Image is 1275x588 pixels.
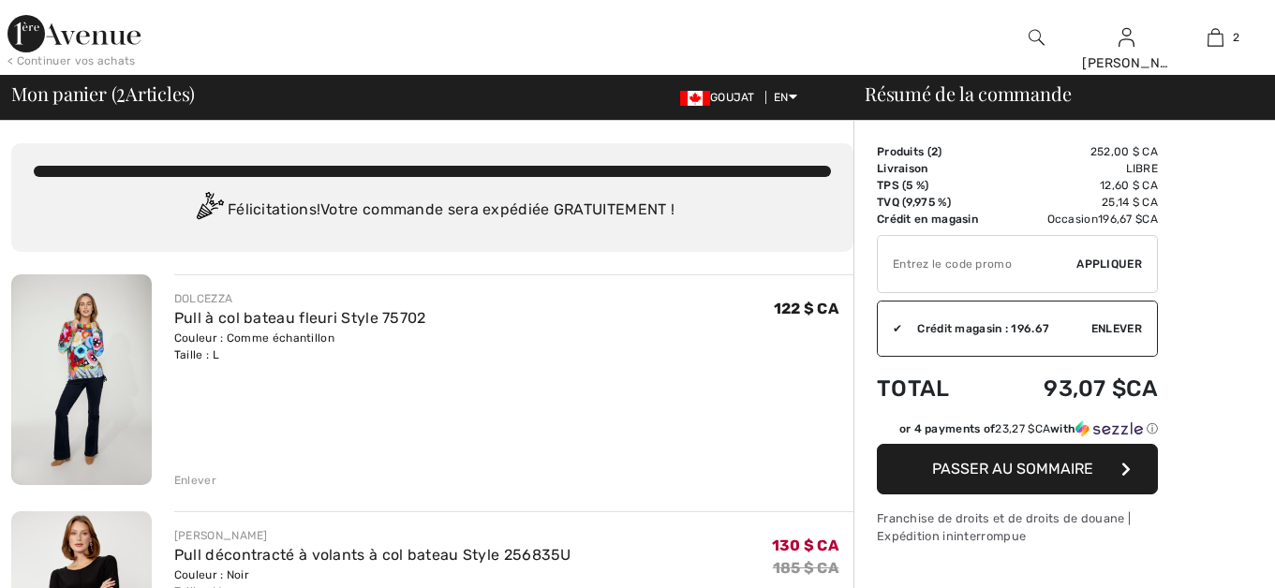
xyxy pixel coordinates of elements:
[1009,177,1158,194] td: 12,60 $ CA
[877,420,1158,444] div: or 4 payments of23,27 $CAwithSezzle Click to learn more about Sezzle
[174,309,426,327] a: Pull à col bateau fleuri Style 75702
[7,15,141,52] img: 1ère Avenue
[899,422,1076,435] font: or 4 payments of with
[774,300,838,317] span: 122 $ CA
[877,177,1009,194] td: TPS (5 %)
[11,274,152,485] img: Pull à col bateau fleuri Style 75702
[1082,53,1169,73] div: [PERSON_NAME]
[1233,29,1239,46] span: 2
[1091,320,1142,337] span: Enlever
[842,84,1264,103] div: Résumé de la commande
[772,537,838,554] span: 130 $ CA
[877,444,1158,494] button: Passer au sommaire
[11,81,116,106] font: Mon panier (
[877,211,1009,228] td: Crédit en magasin
[1076,256,1142,272] span: Appliquer
[7,52,136,69] div: < Continuer vos achats
[174,331,334,361] font: Couleur : Comme échantillon Taille : L
[995,422,1050,435] span: 23,27 $CA
[126,81,195,106] font: Articles)
[228,200,675,218] font: Félicitations! Votre commande sera expédiée GRATUITEMENT !
[902,320,1091,337] div: Crédit magasin : 196.67
[680,91,710,106] img: Dollar canadien
[174,472,216,489] div: Enlever
[116,80,126,104] span: 2
[877,509,1158,545] div: Franchise de droits et de droits de douane | Expédition ininterrompue
[680,91,763,104] span: GOUJAT
[878,236,1076,292] input: Promo code
[1098,213,1158,226] span: 196,67 $CA
[1029,26,1045,49] img: Rechercher sur le site Web
[1009,160,1158,177] td: Libre
[1119,28,1134,46] a: Sign In
[1075,420,1143,437] img: Sezzle
[773,559,838,577] s: 185 $ CA
[1208,26,1223,49] img: Mon sac
[174,290,426,307] div: DOLCEZZA
[931,145,938,158] span: 2
[877,143,1009,160] td: )
[1009,357,1158,420] td: 93,07 $CA
[1009,211,1158,228] td: Occasion
[174,527,571,544] div: [PERSON_NAME]
[190,192,228,229] img: Congratulation2.svg
[877,357,1009,420] td: Total
[1009,194,1158,211] td: 25,14 $ CA
[877,160,1009,177] td: Livraison
[1009,143,1158,160] td: 252,00 $ CA
[1172,26,1259,49] a: 2
[174,546,571,564] a: Pull décontracté à volants à col bateau Style 256835U
[932,460,1093,478] span: Passer au sommaire
[877,145,938,158] font: Produits (
[1119,26,1134,49] img: Mes infos
[877,194,1009,211] td: TVQ (9,975 %)
[878,320,902,337] div: ✔
[774,91,789,104] font: EN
